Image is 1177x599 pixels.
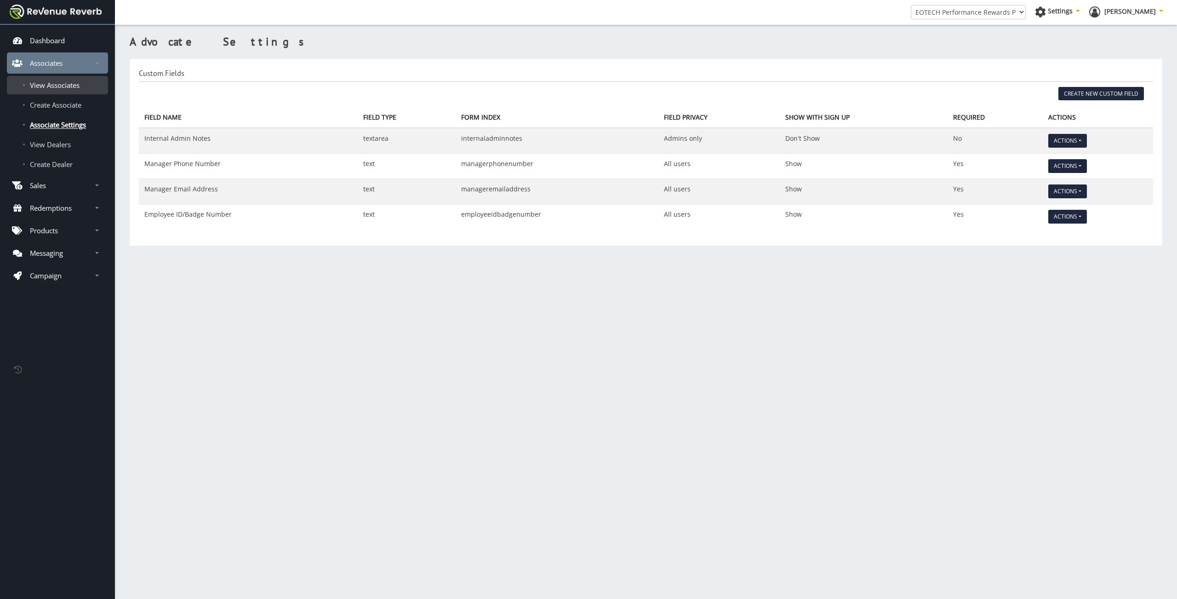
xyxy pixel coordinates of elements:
[948,107,1043,128] th: Required
[658,107,780,128] th: Field Privacy
[7,115,108,134] a: Associate Settings
[10,5,102,19] img: navbar brand
[30,100,81,109] span: Create Associate
[456,107,658,128] th: Form Index
[7,265,108,286] a: Campaign
[30,58,63,68] p: Associates
[7,155,108,173] a: Create Dealer
[358,153,456,179] td: text
[948,128,1043,154] td: No
[658,204,780,229] td: All users
[30,160,73,169] span: Create Dealer
[658,128,780,154] td: Admins only
[1048,159,1087,173] button: Actions
[7,52,108,74] a: Associates
[780,153,948,179] td: Show
[139,204,358,229] td: Employee ID/Badge Number
[30,81,80,90] span: View Associates
[1104,7,1156,16] span: [PERSON_NAME]
[30,140,71,149] span: View Dealers
[358,107,456,128] th: Field Type
[780,179,948,204] td: Show
[1048,134,1087,148] button: Actions
[139,107,358,128] th: Field Name
[30,36,65,45] p: Dashboard
[139,68,1153,82] h4: Custom Fields
[30,226,58,235] p: Products
[358,179,456,204] td: text
[1035,6,1080,20] a: Settings
[948,153,1043,179] td: Yes
[358,128,456,154] td: textarea
[780,204,948,229] td: Show
[658,153,780,179] td: All users
[1048,184,1087,198] button: Actions
[1089,6,1100,17] img: ph-profile.png
[7,242,108,264] a: Messaging
[7,220,108,241] a: Products
[7,76,108,94] a: View Associates
[1048,210,1087,224] button: Actions
[30,203,72,213] p: Redemptions
[780,128,948,154] td: Don't Show
[456,204,658,229] td: employeeidbadgenumber
[1089,6,1163,20] a: [PERSON_NAME]
[7,197,108,219] a: Redemptions
[7,30,108,51] a: Dashboard
[30,271,62,280] p: Campaign
[456,153,658,179] td: managerphonenumber
[1058,87,1144,100] a: Create New Custom Field
[139,128,358,154] td: Internal Admin Notes
[30,181,46,190] p: Sales
[456,128,658,154] td: internaladminnotes
[7,96,108,114] a: Create Associate
[7,175,108,196] a: Sales
[7,135,108,154] a: View Dealers
[780,107,948,128] th: Show With Sign Up
[1048,6,1073,15] span: Settings
[1043,107,1153,128] th: Actions
[358,204,456,229] td: text
[456,179,658,204] td: manageremailaddress
[30,120,86,129] span: Associate Settings
[139,153,358,179] td: Manager Phone Number
[948,204,1043,229] td: Yes
[130,34,1162,50] h3: Advocate Settings
[139,179,358,204] td: Manager Email Address
[948,179,1043,204] td: Yes
[30,248,63,258] p: Messaging
[658,179,780,204] td: All users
